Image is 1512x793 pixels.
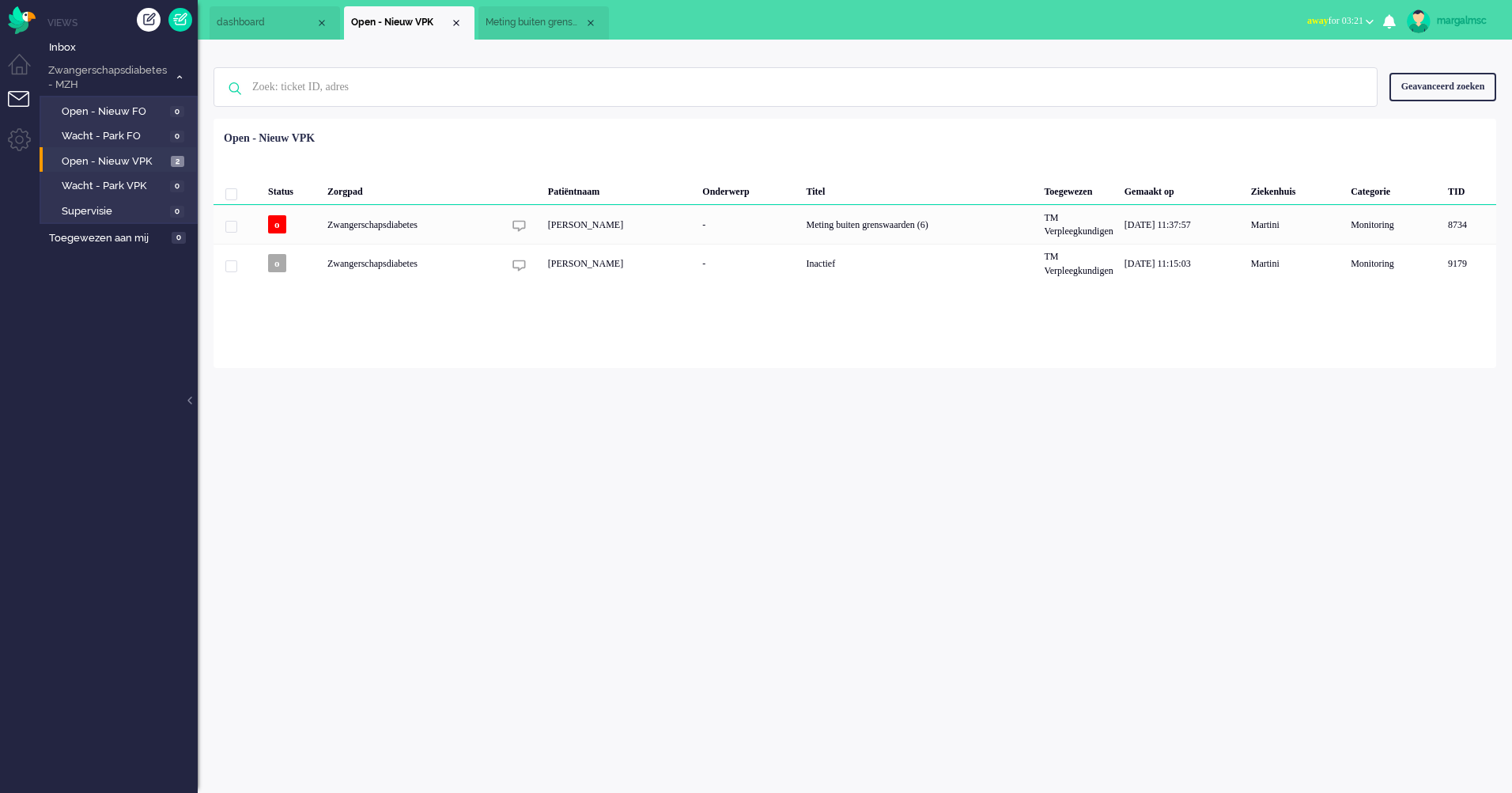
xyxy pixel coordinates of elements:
[49,231,167,246] span: Toegewezen aan mij
[46,152,196,169] a: Open - Nieuw VPK 2
[46,127,196,144] a: Wacht - Park FO 0
[224,131,315,146] div: Open - Nieuw VPK
[1298,5,1383,40] li: awayfor 03:21
[46,63,168,93] span: Zwangerschapsdiabetes - MZH
[351,16,450,29] span: Open - Nieuw VPK
[1345,173,1442,205] div: Categorie
[46,176,196,194] a: Wacht - Park VPK 0
[1407,9,1431,33] img: avatar
[344,6,474,40] li: View
[46,229,198,246] a: Toegewezen aan mij 0
[800,205,1038,244] div: Meting buiten grenswaarden (6)
[322,205,503,244] div: Zwangerschapsdiabetes
[49,40,198,55] span: Inbox
[214,244,1496,283] div: 9179
[137,8,161,32] div: Creëer ticket
[8,128,43,164] li: Admin menu
[800,244,1038,283] div: Inactief
[268,215,286,233] span: o
[316,17,328,29] div: Close tab
[263,173,322,205] div: Status
[1307,15,1363,26] span: for 03:21
[170,131,184,142] span: 0
[170,206,184,218] span: 0
[46,38,198,55] a: Inbox
[1038,205,1118,244] div: TM Verpleegkundigen
[8,54,43,89] li: Dashboard menu
[542,244,697,283] div: [PERSON_NAME]
[486,16,584,29] span: Meting buiten grenswaarden
[542,205,697,244] div: [PERSON_NAME]
[1119,244,1246,283] div: [DATE] 11:15:03
[1246,244,1345,283] div: Martini
[697,244,800,283] div: -
[170,180,184,192] span: 0
[478,6,609,40] li: 9082
[1038,244,1118,283] div: TM Verpleegkundigen
[47,16,198,29] li: Views
[1038,173,1118,205] div: Toegewezen
[62,154,167,169] span: Open - Nieuw VPK
[62,204,166,219] span: Supervisie
[1437,13,1496,28] div: margalmsc
[8,10,36,22] a: Omnidesk
[268,254,286,272] span: o
[1442,205,1496,244] div: 8734
[46,102,196,120] a: Open - Nieuw FO 0
[62,129,166,144] span: Wacht - Park FO
[8,91,43,127] li: Tickets menu
[800,173,1038,205] div: Titel
[1298,9,1383,32] button: awayfor 03:21
[1442,244,1496,283] div: 9179
[512,219,526,233] img: ic_chat_grey.svg
[542,173,697,205] div: Patiëntnaam
[46,202,196,219] a: Supervisie 0
[1389,73,1496,101] div: Geavanceerd zoeken
[1307,15,1329,26] span: away
[1246,205,1345,244] div: Martini
[322,244,503,283] div: Zwangerschapsdiabetes
[512,259,526,272] img: ic_chat_grey.svg
[240,68,1355,106] input: Zoek: ticket ID, adres
[697,173,800,205] div: Onderwerp
[170,106,184,118] span: 0
[168,8,192,32] a: Quick Ticket
[697,205,800,244] div: -
[62,104,166,120] span: Open - Nieuw FO
[62,179,166,194] span: Wacht - Park VPK
[1119,205,1246,244] div: [DATE] 11:37:57
[214,205,1496,244] div: 8734
[1442,173,1496,205] div: TID
[584,17,597,29] div: Close tab
[8,6,36,34] img: flow_omnibird.svg
[1345,205,1442,244] div: Monitoring
[1119,173,1246,205] div: Gemaakt op
[217,16,316,29] span: dashboard
[1246,173,1345,205] div: Ziekenhuis
[1404,9,1496,33] a: margalmsc
[214,68,255,109] img: ic-search-icon.svg
[450,17,463,29] div: Close tab
[1345,244,1442,283] div: Monitoring
[322,173,503,205] div: Zorgpad
[172,232,186,244] span: 0
[171,156,184,168] span: 2
[210,6,340,40] li: Dashboard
